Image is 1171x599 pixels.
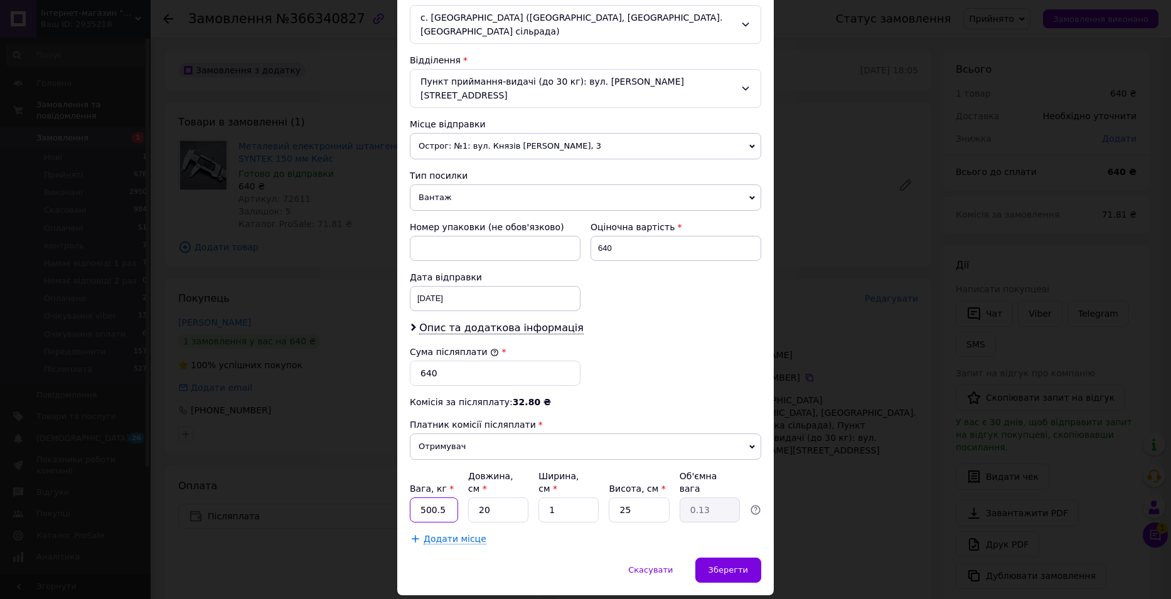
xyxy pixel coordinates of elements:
div: Об'ємна вага [680,470,740,495]
span: Тип посилки [410,171,468,181]
div: Номер упаковки (не обов'язково) [410,221,580,233]
div: Оціночна вартість [591,221,761,233]
label: Сума післяплати [410,347,499,357]
div: Відділення [410,54,761,66]
span: Вантаж [410,184,761,211]
div: Комісія за післяплату: [410,396,761,408]
span: Платник комісії післяплати [410,420,536,430]
span: Місце відправки [410,119,486,129]
label: Вага, кг [410,484,454,494]
div: Дата відправки [410,271,580,284]
label: Ширина, см [538,471,579,494]
span: Опис та додаткова інформація [419,322,584,334]
span: Додати місце [424,534,486,544]
div: Пункт приймання-видачі (до 30 кг): вул. [PERSON_NAME][STREET_ADDRESS] [410,69,761,108]
span: Скасувати [628,565,673,575]
span: Зберегти [708,565,748,575]
div: с. [GEOGRAPHIC_DATA] ([GEOGRAPHIC_DATA], [GEOGRAPHIC_DATA]. [GEOGRAPHIC_DATA] сільрада) [410,5,761,44]
span: Отримувач [410,433,761,460]
span: Острог: №1: вул. Князів [PERSON_NAME], 3 [410,133,761,159]
label: Довжина, см [468,471,513,494]
label: Висота, см [609,484,665,494]
span: 32.80 ₴ [513,397,551,407]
